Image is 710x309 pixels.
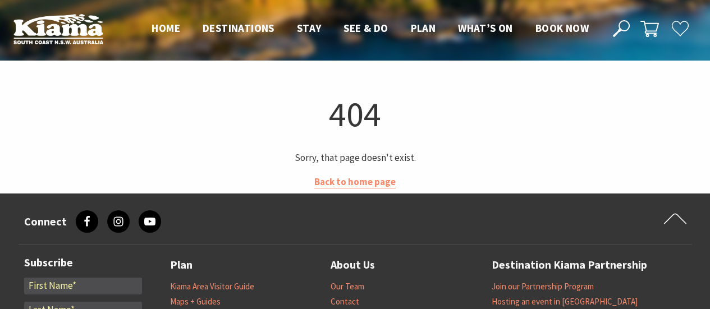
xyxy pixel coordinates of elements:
[331,296,359,307] a: Contact
[24,215,67,228] h3: Connect
[140,20,600,38] nav: Main Menu
[492,296,638,307] a: Hosting an event in [GEOGRAPHIC_DATA]
[203,21,274,35] span: Destinations
[23,91,688,137] h1: 404
[331,281,364,292] a: Our Team
[297,21,322,35] span: Stay
[314,176,396,188] a: Back to home page
[24,278,142,294] input: First Name*
[170,296,221,307] a: Maps + Guides
[411,21,436,35] span: Plan
[13,13,103,44] img: Kiama Logo
[492,281,594,292] a: Join our Partnership Program
[152,21,180,35] span: Home
[170,281,254,292] a: Kiama Area Visitor Guide
[535,21,589,35] span: Book now
[492,256,647,274] a: Destination Kiama Partnership
[343,21,388,35] span: See & Do
[458,21,513,35] span: What’s On
[170,256,193,274] a: Plan
[23,150,688,165] p: Sorry, that page doesn't exist.
[24,256,142,269] h3: Subscribe
[331,256,375,274] a: About Us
